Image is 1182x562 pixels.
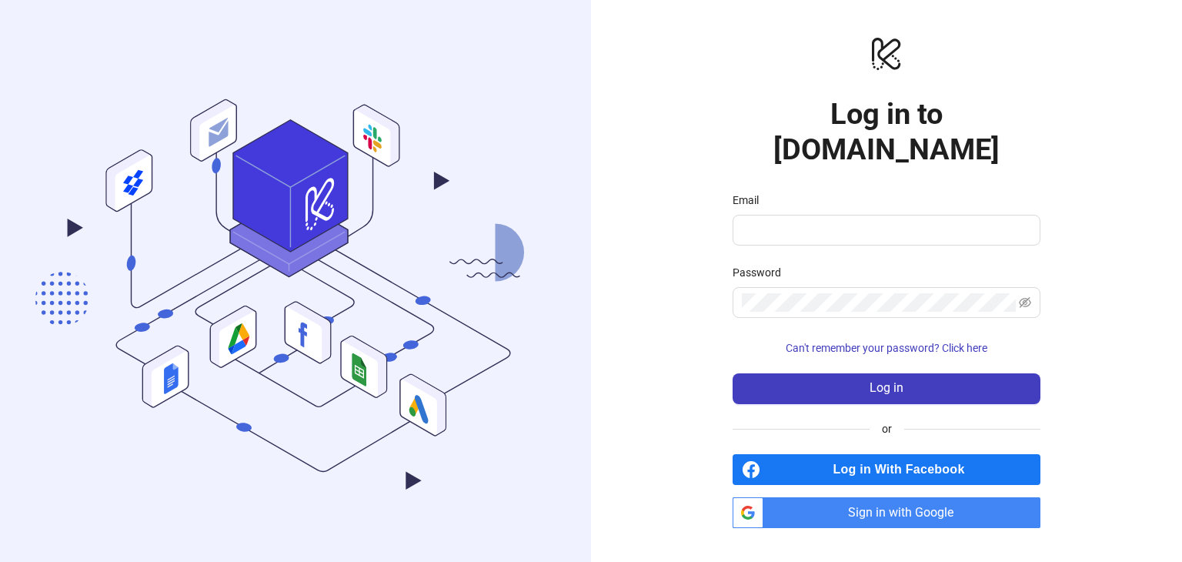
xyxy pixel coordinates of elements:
span: Sign in with Google [770,497,1040,528]
span: Can't remember your password? Click here [786,342,987,354]
label: Password [733,264,791,281]
span: eye-invisible [1019,296,1031,309]
span: Log in With Facebook [766,454,1040,485]
span: Log in [870,381,903,395]
a: Sign in with Google [733,497,1040,528]
a: Log in With Facebook [733,454,1040,485]
button: Log in [733,373,1040,404]
input: Password [742,293,1016,312]
input: Email [742,221,1028,239]
a: Can't remember your password? Click here [733,342,1040,354]
span: or [870,420,904,437]
label: Email [733,192,769,209]
h1: Log in to [DOMAIN_NAME] [733,96,1040,167]
button: Can't remember your password? Click here [733,336,1040,361]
